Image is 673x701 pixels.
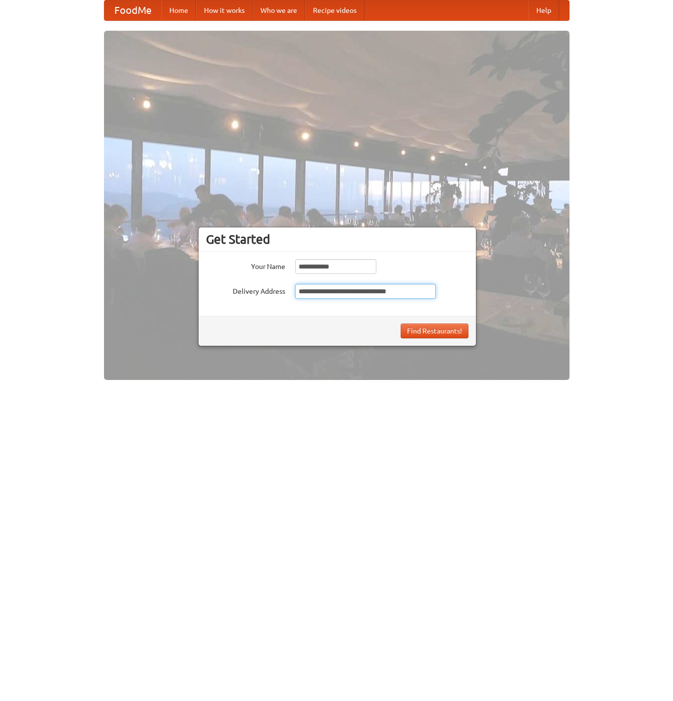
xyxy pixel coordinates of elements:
a: FoodMe [104,0,161,20]
a: Home [161,0,196,20]
a: Who we are [253,0,305,20]
a: Recipe videos [305,0,364,20]
button: Find Restaurants! [401,324,468,338]
label: Delivery Address [206,284,285,296]
label: Your Name [206,259,285,271]
a: Help [528,0,559,20]
a: How it works [196,0,253,20]
h3: Get Started [206,232,468,247]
